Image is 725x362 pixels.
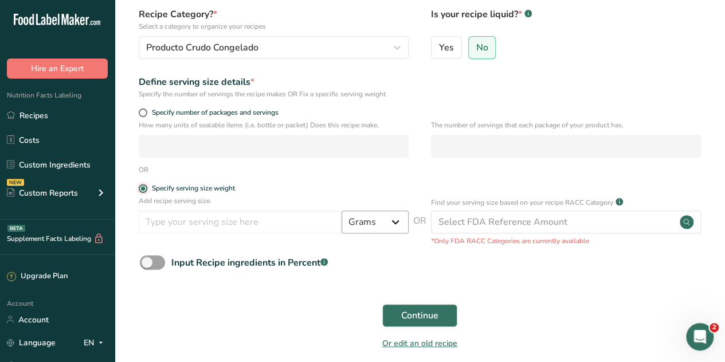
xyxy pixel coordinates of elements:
[139,89,409,99] div: Specify the number of servings the recipe makes OR Fix a specific serving weight
[146,41,258,55] span: Producto Crudo Congelado
[147,108,279,117] span: Specify number of packages and servings
[7,179,24,186] div: NEW
[686,323,714,351] iframe: Intercom live chat
[413,214,426,246] span: OR
[7,271,68,282] div: Upgrade Plan
[438,215,567,229] div: Select FDA Reference Amount
[7,59,108,79] button: Hire an Expert
[139,75,409,89] div: Define serving size details
[710,323,719,332] span: 2
[7,187,78,199] div: Custom Reports
[84,336,108,349] div: EN
[431,120,701,130] p: The number of servings that each package of your product has.
[382,304,457,327] button: Continue
[139,120,409,130] p: How many units of sealable items (i.e. bottle or packet) Does this recipe make.
[401,309,438,322] span: Continue
[139,196,409,206] p: Add recipe serving size.
[139,21,409,32] p: Select a category to organize your recipes
[139,165,148,175] div: OR
[139,36,409,59] button: Producto Crudo Congelado
[439,42,454,53] span: Yes
[382,338,457,349] a: Or edit an old recipe
[139,211,342,233] input: Type your serving size here
[476,42,488,53] span: No
[139,7,409,32] label: Recipe Category?
[7,225,25,232] div: BETA
[431,236,701,246] p: *Only FDA RACC Categories are currently available
[7,333,56,353] a: Language
[431,7,701,32] label: Is your recipe liquid?
[431,197,613,208] p: Find your serving size based on your recipe RACC Category
[171,256,328,270] div: Input Recipe ingredients in Percent
[152,184,235,193] div: Specify serving size weight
